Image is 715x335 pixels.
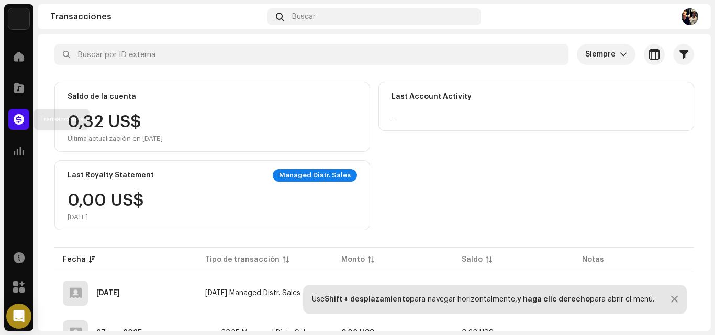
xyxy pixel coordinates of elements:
div: Última actualización en [DATE] [68,135,163,143]
strong: y haga clic derecho [517,296,590,303]
div: dropdown trigger [620,44,627,65]
div: [DATE] [68,213,144,221]
div: Saldo de la cuenta [68,93,136,101]
div: 30 sept 2025 [96,289,120,297]
div: Open Intercom Messenger [6,304,31,329]
div: Monto [341,254,365,265]
img: 3049a4aa-7041-41f3-94ee-a213518bea47 [682,8,698,25]
div: Last Account Activity [392,93,472,101]
div: Tipo de transacción [205,254,280,265]
div: Managed Distr. Sales [273,169,357,182]
span: Siempre [585,44,620,65]
div: Saldo [462,254,483,265]
span: sept 2025 Managed Distr. Sales [205,289,300,297]
span: Buscar [292,13,316,21]
div: Use para navegar horizontalmente, para abrir el menú. [312,295,654,304]
img: 48257be4-38e1-423f-bf03-81300282f8d9 [8,8,29,29]
div: Last Royalty Statement [68,171,154,180]
div: — [392,114,398,122]
input: Buscar por ID externa [54,44,568,65]
div: Fecha [63,254,86,265]
strong: Shift + desplazamiento [325,296,410,303]
div: Transacciones [50,13,263,21]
